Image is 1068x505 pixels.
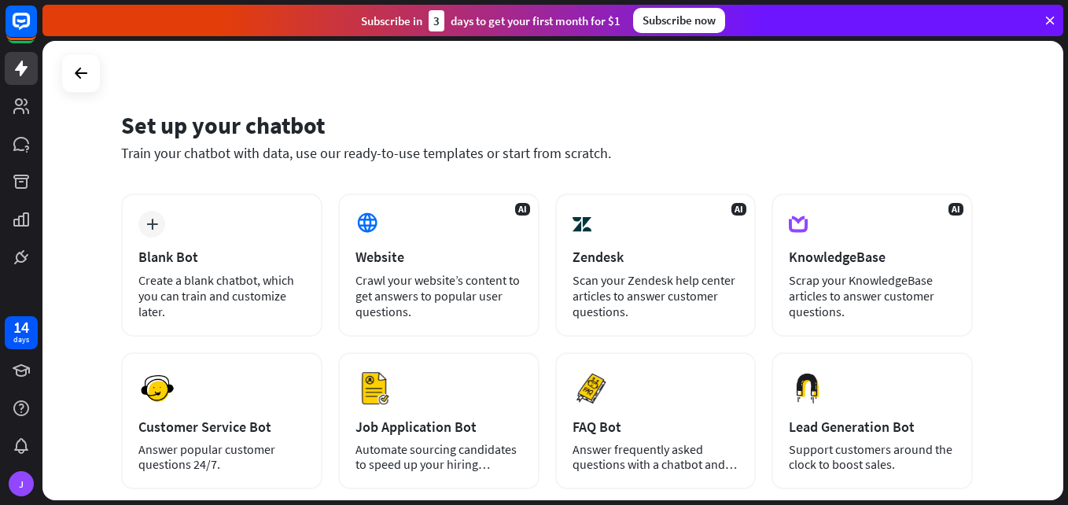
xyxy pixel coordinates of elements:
div: days [13,334,29,345]
div: Scrap your KnowledgeBase articles to answer customer questions. [789,272,956,319]
div: Website [355,248,522,266]
div: Blank Bot [138,248,305,266]
a: 14 days [5,316,38,349]
div: Support customers around the clock to boost sales. [789,442,956,472]
div: Zendesk [573,248,739,266]
div: FAQ Bot [573,418,739,436]
div: Customer Service Bot [138,418,305,436]
span: AI [948,203,963,216]
div: Automate sourcing candidates to speed up your hiring process. [355,442,522,472]
button: Open LiveChat chat widget [13,6,60,53]
div: Subscribe in days to get your first month for $1 [361,10,621,31]
div: Set up your chatbot [121,110,973,140]
div: Lead Generation Bot [789,418,956,436]
div: Train your chatbot with data, use our ready-to-use templates or start from scratch. [121,144,973,162]
div: KnowledgeBase [789,248,956,266]
div: Crawl your website’s content to get answers to popular user questions. [355,272,522,319]
div: 14 [13,320,29,334]
div: Answer frequently asked questions with a chatbot and save your time. [573,442,739,472]
div: Scan your Zendesk help center articles to answer customer questions. [573,272,739,319]
div: Answer popular customer questions 24/7. [138,442,305,472]
div: Subscribe now [633,8,725,33]
span: AI [515,203,530,216]
div: Create a blank chatbot, which you can train and customize later. [138,272,305,319]
div: J [9,471,34,496]
div: 3 [429,10,444,31]
i: plus [146,219,158,230]
div: Job Application Bot [355,418,522,436]
span: AI [731,203,746,216]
